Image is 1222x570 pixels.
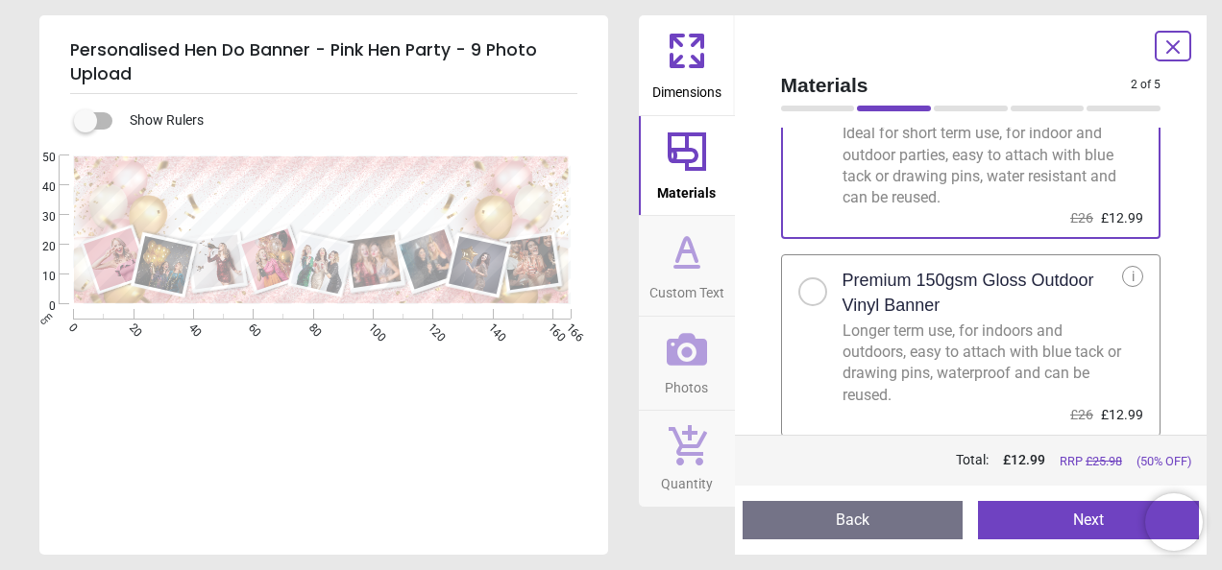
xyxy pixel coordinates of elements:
span: (50% OFF) [1136,453,1191,470]
span: Materials [781,71,1132,99]
span: 2 of 5 [1131,77,1161,93]
span: Materials [657,175,716,203]
span: Quantity [661,465,713,494]
span: £12.99 [1101,407,1143,422]
span: 20 [19,239,56,255]
div: Total: [779,451,1192,470]
div: i [1122,266,1143,287]
span: £12.99 [1101,210,1143,226]
button: Custom Text [639,216,735,316]
span: £ [1003,451,1045,470]
button: Dimensions [639,15,735,115]
span: £ 25.98 [1086,454,1122,468]
span: 12.99 [1011,452,1045,467]
h2: Premium 150gsm Gloss Outdoor Vinyl Banner [843,269,1123,317]
span: 30 [19,209,56,226]
button: Next [978,501,1199,539]
button: Photos [639,317,735,411]
div: Ideal for short term use, for indoor and outdoor parties, easy to attach with blue tack or drawin... [843,123,1123,209]
span: 10 [19,269,56,285]
span: 50 [19,150,56,166]
button: Materials [639,116,735,216]
span: Dimensions [652,74,721,103]
div: Longer term use, for indoors and outdoors, easy to attach with blue tack or drawing pins, waterpr... [843,321,1123,407]
span: 40 [19,179,56,196]
button: Quantity [639,411,735,507]
span: £26 [1070,407,1093,422]
h5: Personalised Hen Do Banner - Pink Hen Party - 9 Photo Upload [70,31,577,94]
button: Back [743,501,964,539]
div: Show Rulers [86,109,608,132]
span: Photos [665,369,708,398]
span: 0 [19,298,56,315]
span: £26 [1070,210,1093,226]
iframe: Brevo live chat [1145,493,1203,551]
span: cm [37,310,55,327]
span: RRP [1060,453,1122,470]
span: Custom Text [649,274,724,303]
